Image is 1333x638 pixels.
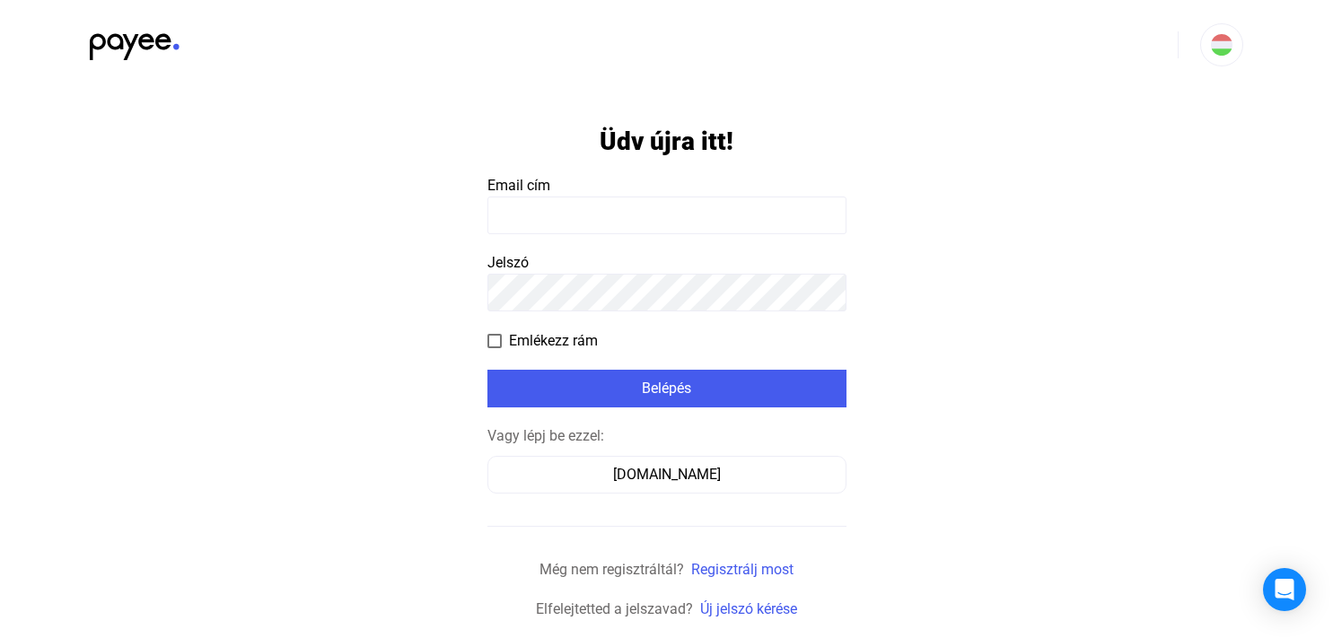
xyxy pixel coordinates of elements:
[691,561,794,578] a: Regisztrálj most
[487,466,846,483] a: [DOMAIN_NAME]
[1200,23,1243,66] button: HU
[536,600,693,617] span: Elfelejtetted a jelszavad?
[539,561,684,578] span: Még nem regisztráltál?
[493,378,841,399] div: Belépés
[509,330,598,352] span: Emlékezz rám
[90,23,180,60] img: black-payee-blue-dot.svg
[487,254,529,271] span: Jelszó
[487,456,846,494] button: [DOMAIN_NAME]
[600,126,733,157] h1: Üdv újra itt!
[487,177,550,194] span: Email cím
[494,464,840,485] div: [DOMAIN_NAME]
[487,370,846,407] button: Belépés
[1263,568,1306,611] div: Open Intercom Messenger
[487,425,846,447] div: Vagy lépj be ezzel:
[1211,34,1232,56] img: HU
[700,600,797,617] a: Új jelszó kérése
